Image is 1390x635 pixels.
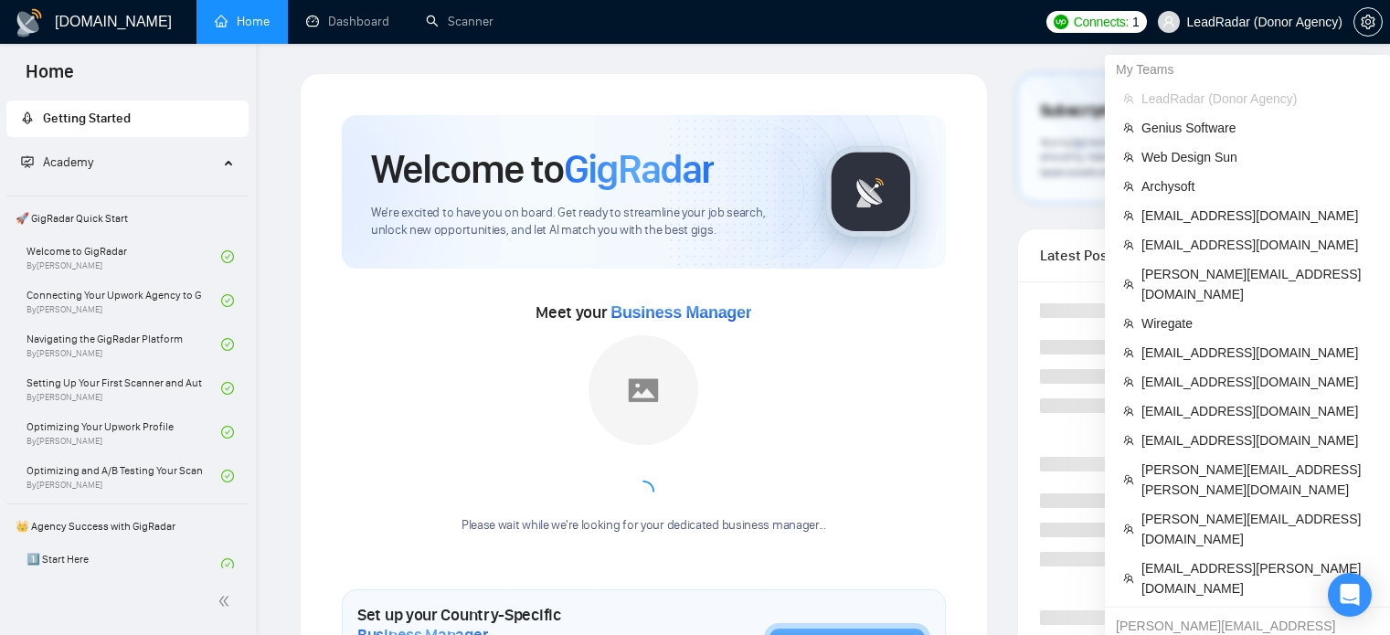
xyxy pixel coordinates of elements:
span: [PERSON_NAME][EMAIL_ADDRESS][PERSON_NAME][DOMAIN_NAME] [1141,460,1372,500]
a: dashboardDashboard [306,14,389,29]
span: loading [631,480,655,503]
a: Optimizing Your Upwork ProfileBy[PERSON_NAME] [27,412,221,452]
span: LeadRadar (Donor Agency) [1141,89,1372,109]
span: GigRadar [564,144,714,194]
span: Meet your [536,302,751,323]
span: team [1123,181,1134,192]
span: team [1123,279,1134,290]
span: Genius Software [1141,118,1372,138]
span: Web Design Sun [1141,147,1372,167]
span: [EMAIL_ADDRESS][DOMAIN_NAME] [1141,343,1372,363]
span: fund-projection-screen [21,155,34,168]
div: My Teams [1105,55,1390,84]
div: Please wait while we're looking for your dedicated business manager... [451,517,837,534]
span: [EMAIL_ADDRESS][DOMAIN_NAME] [1141,430,1372,450]
li: Getting Started [6,101,249,137]
span: team [1123,347,1134,358]
div: Open Intercom Messenger [1328,573,1372,617]
a: Welcome to GigRadarBy[PERSON_NAME] [27,237,221,277]
img: upwork-logo.png [1054,15,1068,29]
a: Navigating the GigRadar PlatformBy[PERSON_NAME] [27,324,221,365]
span: team [1123,524,1134,534]
a: searchScanner [426,14,493,29]
span: Academy [21,154,93,170]
img: gigradar-logo.png [825,146,917,238]
span: Subscription [1040,96,1130,127]
span: team [1123,239,1134,250]
span: [PERSON_NAME][EMAIL_ADDRESS][DOMAIN_NAME] [1141,264,1372,304]
span: team [1123,122,1134,133]
span: [PERSON_NAME][EMAIL_ADDRESS][DOMAIN_NAME] [1141,509,1372,549]
span: Business Manager [610,303,751,322]
span: check-circle [221,470,234,482]
span: 1 [1132,12,1140,32]
span: check-circle [221,426,234,439]
span: team [1123,573,1134,584]
span: Your subscription will be renewed. To keep things running smoothly, make sure your payment method... [1040,135,1297,179]
span: 👑 Agency Success with GigRadar [8,508,247,545]
span: Archysoft [1141,176,1372,196]
span: [EMAIL_ADDRESS][DOMAIN_NAME] [1141,235,1372,255]
span: Latest Posts from the GigRadar Community [1040,244,1131,267]
span: rocket [21,111,34,124]
a: homeHome [215,14,270,29]
span: team [1123,93,1134,104]
span: team [1123,474,1134,485]
a: 1️⃣ Start Here [27,545,221,585]
span: [EMAIL_ADDRESS][DOMAIN_NAME] [1141,206,1372,226]
span: [EMAIL_ADDRESS][PERSON_NAME][DOMAIN_NAME] [1141,558,1372,598]
a: setting [1353,15,1383,29]
span: team [1123,376,1134,387]
span: team [1123,318,1134,329]
span: check-circle [221,338,234,351]
img: logo [15,8,44,37]
span: check-circle [221,294,234,307]
span: user [1162,16,1175,28]
span: Wiregate [1141,313,1372,333]
span: team [1123,152,1134,163]
span: check-circle [221,250,234,263]
span: team [1123,210,1134,221]
span: check-circle [221,382,234,395]
h1: Welcome to [371,144,714,194]
span: Home [11,58,89,97]
span: [EMAIL_ADDRESS][DOMAIN_NAME] [1141,401,1372,421]
span: [EMAIL_ADDRESS][DOMAIN_NAME] [1141,372,1372,392]
span: team [1123,406,1134,417]
img: placeholder.png [589,335,698,445]
a: Connecting Your Upwork Agency to GigRadarBy[PERSON_NAME] [27,280,221,321]
span: 🚀 GigRadar Quick Start [8,200,247,237]
a: Optimizing and A/B Testing Your Scanner for Better ResultsBy[PERSON_NAME] [27,456,221,496]
span: check-circle [221,558,234,571]
span: Connects: [1074,12,1129,32]
span: double-left [218,592,236,610]
button: setting [1353,7,1383,37]
a: Setting Up Your First Scanner and Auto-BidderBy[PERSON_NAME] [27,368,221,408]
span: We're excited to have you on board. Get ready to streamline your job search, unlock new opportuni... [371,205,796,239]
span: team [1123,435,1134,446]
span: setting [1354,15,1382,29]
span: Academy [43,154,93,170]
span: Getting Started [43,111,131,126]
